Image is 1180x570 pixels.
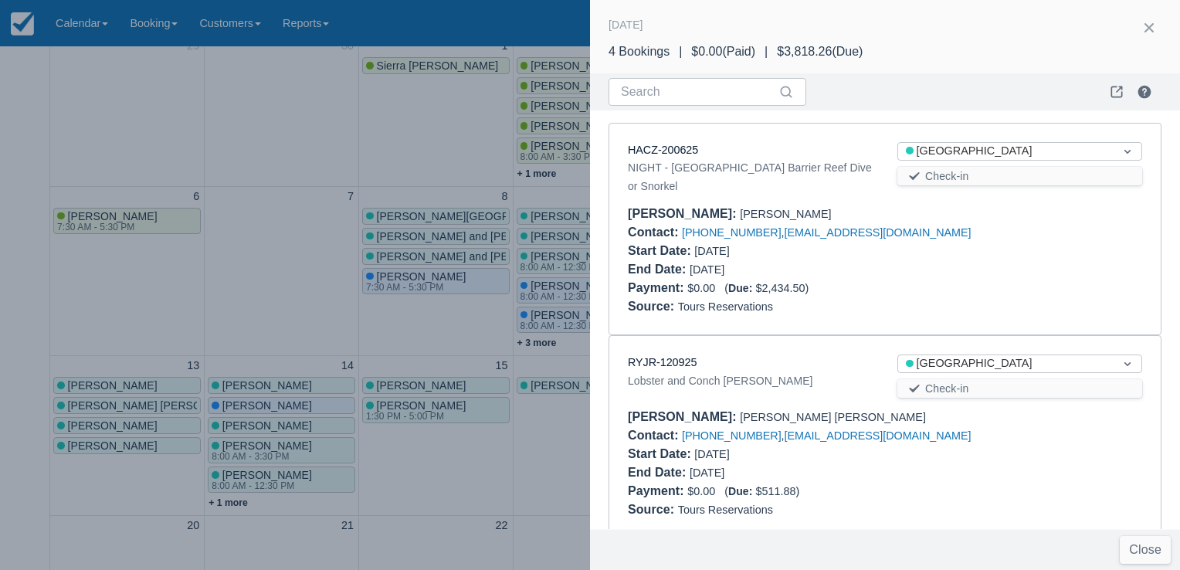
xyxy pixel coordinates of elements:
[609,42,670,61] div: 4 Bookings
[628,445,873,463] div: [DATE]
[628,244,694,257] div: Start Date :
[628,223,1142,242] div: ,
[628,408,1142,426] div: [PERSON_NAME] [PERSON_NAME]
[906,143,1106,160] div: [GEOGRAPHIC_DATA]
[628,263,690,276] div: End Date :
[728,485,755,497] div: Due:
[777,42,863,61] div: $3,818.26 ( Due )
[628,482,1142,500] div: $0.00
[628,447,694,460] div: Start Date :
[628,372,873,390] div: Lobster and Conch [PERSON_NAME]
[628,226,682,239] div: Contact :
[628,410,740,423] div: [PERSON_NAME] :
[691,42,755,61] div: $0.00 ( Paid )
[1120,144,1135,159] span: Dropdown icon
[628,279,1142,297] div: $0.00
[628,500,1142,519] div: Tours Reservations
[785,429,971,442] a: [EMAIL_ADDRESS][DOMAIN_NAME]
[628,429,682,442] div: Contact :
[628,158,873,195] div: NIGHT - [GEOGRAPHIC_DATA] Barrier Reef Dive or Snorkel
[682,429,782,442] a: [PHONE_NUMBER]
[621,78,775,106] input: Search
[628,242,873,260] div: [DATE]
[728,282,755,294] div: Due:
[628,260,873,279] div: [DATE]
[628,297,1142,316] div: Tours Reservations
[1120,356,1135,372] span: Dropdown icon
[628,281,687,294] div: Payment :
[609,15,643,34] div: [DATE]
[724,282,809,294] span: ( $2,434.50 )
[1120,536,1171,564] button: Close
[628,426,1142,445] div: ,
[682,226,782,239] a: [PHONE_NUMBER]
[628,463,873,482] div: [DATE]
[628,484,687,497] div: Payment :
[628,503,678,516] div: Source :
[785,226,971,239] a: [EMAIL_ADDRESS][DOMAIN_NAME]
[897,167,1142,185] button: Check-in
[897,379,1142,398] button: Check-in
[628,300,678,313] div: Source :
[628,207,740,220] div: [PERSON_NAME] :
[628,466,690,479] div: End Date :
[724,485,799,497] span: ( $511.88 )
[628,356,697,368] a: RYJR-120925
[906,355,1106,372] div: [GEOGRAPHIC_DATA]
[628,205,1142,223] div: [PERSON_NAME]
[628,144,698,156] a: HACZ-200625
[670,42,691,61] div: |
[755,42,777,61] div: |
